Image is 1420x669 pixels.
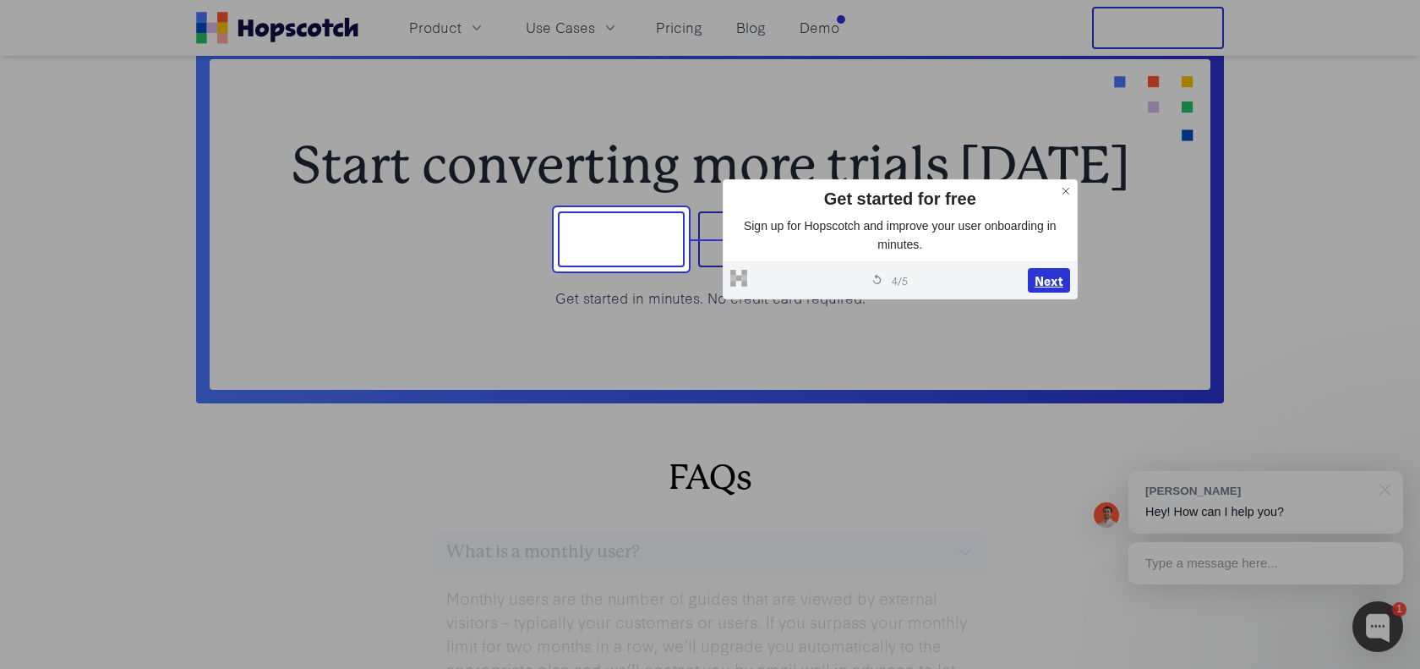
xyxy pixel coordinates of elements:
a: Pricing [649,14,709,41]
img: Mark Spera [1094,502,1119,528]
button: Book a demo [698,211,862,267]
div: [PERSON_NAME] [1145,483,1369,499]
a: Home [196,12,358,44]
button: What is a monthly user? [433,532,987,573]
a: Demo [793,14,846,41]
p: Sign up for Hopscotch and improve your user onboarding in minutes. [730,217,1070,254]
div: 1 [1392,602,1406,617]
div: Get started for free [730,187,1070,211]
h2: FAQs [210,458,1210,498]
span: Product [409,17,461,38]
button: Free Trial [1092,7,1224,49]
button: Product [399,14,495,41]
h3: What is a monthly user? [446,539,640,566]
p: Get started in minutes. No credit card required. [264,288,1156,309]
span: 4 / 5 [892,272,908,288]
span: Use Cases [526,17,595,38]
button: Next [1028,268,1070,293]
button: Use Cases [516,14,629,41]
h2: Start converting more trials [DATE] [264,140,1156,191]
div: Type a message here... [1128,542,1403,584]
p: Hey! How can I help you? [1145,503,1386,521]
button: Sign up [558,211,685,267]
a: Blog [729,14,773,41]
